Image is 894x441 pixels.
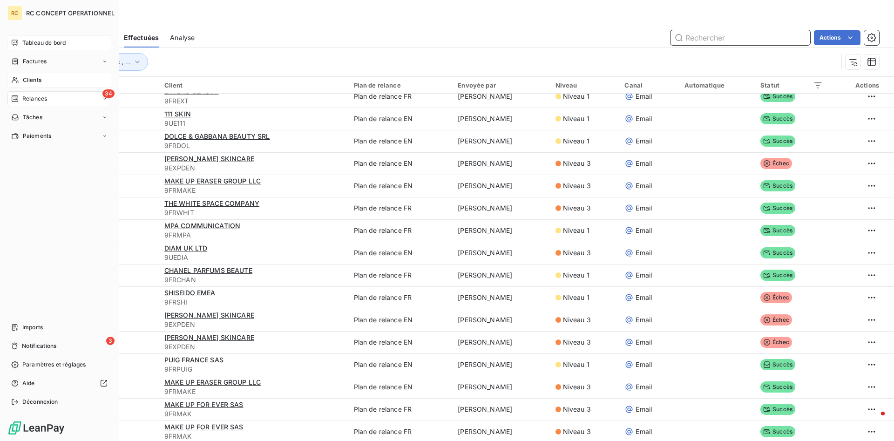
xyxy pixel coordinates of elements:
span: Client [164,81,183,89]
span: 9FREXT [164,96,343,106]
span: Niveau 1 [563,360,589,369]
span: MAKE UP ERASER GROUP LLC [164,378,261,386]
td: Plan de relance FR [348,197,453,219]
td: [PERSON_NAME] [452,309,549,331]
span: Échec [760,314,792,326]
div: Envoyée par [458,81,544,89]
span: Niveau 3 [563,427,591,436]
span: 9EXPDEN [164,163,343,173]
span: RC CONCEPT OPERATIONNEL [26,9,115,17]
span: MAKE UP ERASER GROUP LLC [164,177,261,185]
span: Niveau 1 [563,293,589,302]
span: Email [636,427,652,436]
div: Plan de relance [354,81,447,89]
span: Niveau 1 [563,271,589,280]
div: Automatique [684,81,749,89]
td: [PERSON_NAME] [452,376,549,398]
span: Email [636,136,652,146]
span: Niveau 3 [563,248,591,258]
span: Succès [760,270,795,281]
span: Échec [760,158,792,169]
span: Succès [760,91,795,102]
span: Succès [760,225,795,236]
td: [PERSON_NAME] [452,85,549,108]
span: Email [636,92,652,101]
span: THE WHITE SPACE COMPANY [164,199,259,207]
span: CHANEL PARFUMS BEAUTE [164,266,252,274]
span: Email [636,405,652,414]
span: 9FRMAK [164,432,343,441]
span: Email [636,114,652,123]
span: Tableau de bord [22,39,66,47]
span: Email [636,181,652,190]
span: PUIG FRANCE SAS [164,356,223,364]
td: [PERSON_NAME] [452,286,549,309]
td: Plan de relance EN [348,152,453,175]
td: Plan de relance FR [348,286,453,309]
span: MAKE UP FOR EVER SAS [164,400,244,408]
span: 9FRMAK [164,409,343,419]
span: Niveau 1 [563,226,589,235]
span: Factures [23,57,47,66]
td: Plan de relance EN [348,175,453,197]
td: Plan de relance FR [348,398,453,421]
td: Plan de relance EN [348,376,453,398]
span: Succès [760,136,795,147]
td: [PERSON_NAME] [452,197,549,219]
span: Email [636,226,652,235]
td: Plan de relance FR [348,219,453,242]
span: DOLCE & GABBANA BEAUTY SRL [164,132,270,140]
span: Email [636,271,652,280]
td: Plan de relance EN [348,331,453,353]
span: Email [636,382,652,392]
span: 9UE111 [164,119,343,128]
span: 9FRSHI [164,298,343,307]
span: Paiements [23,132,51,140]
span: Email [636,204,652,213]
td: [PERSON_NAME] [452,219,549,242]
td: Plan de relance EN [348,242,453,264]
input: Rechercher [670,30,810,45]
td: [PERSON_NAME] [452,353,549,376]
span: Relances [22,95,47,103]
span: 9UEDIA [164,253,343,262]
td: [PERSON_NAME] [452,108,549,130]
span: Niveau 1 [563,92,589,101]
span: DIAM UK LTD [164,244,208,252]
span: 9FRPUIG [164,365,343,374]
span: Succès [760,180,795,191]
div: RC [7,6,22,20]
span: 9FRMPA [164,231,343,240]
span: Aide [22,379,35,387]
td: [PERSON_NAME] [452,130,549,152]
span: [PERSON_NAME] SKINCARE [164,333,254,341]
span: 9FRCHAN [164,275,343,285]
span: Échec [760,292,792,303]
span: 9FRMAKE [164,186,343,195]
span: Succès [760,359,795,370]
span: 9FRWHIT [164,208,343,217]
td: [PERSON_NAME] [452,331,549,353]
td: [PERSON_NAME] [452,242,549,264]
span: Succès [760,404,795,415]
span: Email [636,248,652,258]
span: MPA COMMUNICATION [164,222,241,230]
div: Actions [834,81,879,89]
span: 34 [102,89,115,98]
td: Plan de relance EN [348,130,453,152]
a: Aide [7,376,111,391]
span: Succès [760,203,795,214]
button: Actions [814,30,860,45]
td: [PERSON_NAME] [452,175,549,197]
span: 9FRDOL [164,141,343,150]
span: 9FRMAKE [164,387,343,396]
span: 3 [106,337,115,345]
img: Logo LeanPay [7,421,65,435]
span: Succès [760,381,795,393]
span: SHISEIDO EMEA [164,289,216,297]
div: Statut [760,81,823,89]
span: MAKE UP FOR EVER SAS [164,423,244,431]
span: Déconnexion [22,398,58,406]
span: Succès [760,247,795,258]
span: Niveau 3 [563,181,591,190]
